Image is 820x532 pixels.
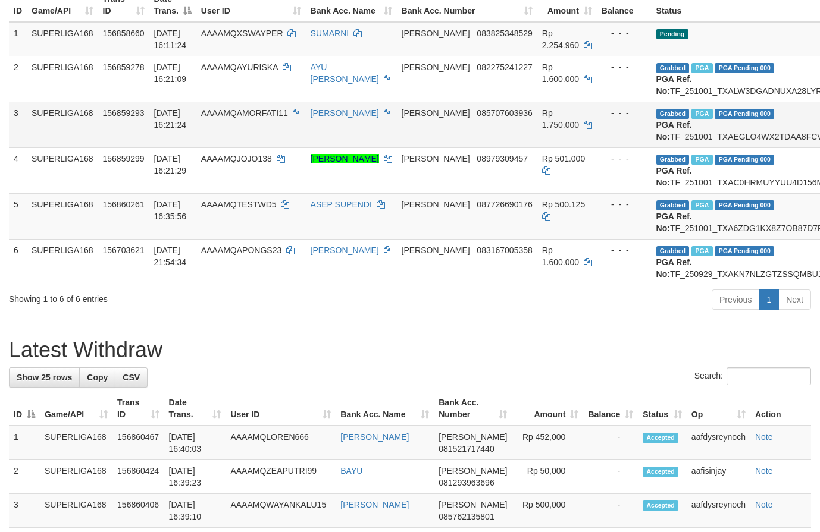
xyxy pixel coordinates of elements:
td: SUPERLIGA168 [27,193,98,239]
a: BAYU [340,466,362,476]
td: 6 [9,239,27,285]
span: Copy 081293963696 to clipboard [439,478,494,487]
span: Grabbed [656,63,690,73]
span: [PERSON_NAME] [439,432,507,442]
td: Rp 452,000 [512,426,583,460]
td: Rp 50,000 [512,460,583,494]
span: [DATE] 16:11:24 [154,29,187,50]
label: Search: [694,367,811,385]
td: SUPERLIGA168 [27,22,98,56]
td: - [583,426,638,460]
a: ASEP SUPENDI [311,200,372,209]
span: Marked by aafmaleo [691,200,712,210]
span: [PERSON_NAME] [402,154,470,163]
td: aafisinjay [687,460,750,494]
span: Copy 083167005358 to clipboard [477,245,532,255]
a: Note [755,466,773,476]
span: AAAAMQAPONGS23 [201,245,281,255]
span: Marked by aafheankoy [691,155,712,165]
span: [DATE] 16:21:24 [154,108,187,130]
td: SUPERLIGA168 [40,426,112,460]
span: Accepted [643,433,678,443]
th: ID: activate to sort column descending [9,392,40,426]
td: 2 [9,56,27,102]
th: Trans ID: activate to sort column ascending [112,392,164,426]
th: Op: activate to sort column ascending [687,392,750,426]
td: SUPERLIGA168 [27,56,98,102]
span: Copy 085762135801 to clipboard [439,512,494,521]
a: [PERSON_NAME] [311,245,379,255]
span: PGA Pending [715,63,774,73]
span: Copy 08979309457 to clipboard [477,154,528,163]
td: AAAAMQZEAPUTRI99 [226,460,336,494]
span: Copy 083825348529 to clipboard [477,29,532,38]
a: [PERSON_NAME] [311,154,379,163]
a: Previous [712,289,759,310]
span: PGA Pending [715,155,774,165]
td: SUPERLIGA168 [27,239,98,285]
div: Showing 1 to 6 of 6 entries [9,288,333,305]
span: PGA Pending [715,109,774,119]
span: Copy 085707603936 to clipboard [477,108,532,118]
span: AAAAMQAYURISKA [201,62,278,72]
span: AAAAMQXSWAYPER [201,29,283,38]
span: 156860261 [103,200,145,209]
span: Grabbed [656,246,690,256]
a: 1 [759,289,779,310]
span: Show 25 rows [17,373,72,382]
span: AAAAMQJOJO138 [201,154,272,163]
td: SUPERLIGA168 [27,147,98,193]
span: Rp 500.125 [542,200,585,209]
div: - - - [602,244,647,256]
span: 156859293 [103,108,145,118]
span: Rp 501.000 [542,154,585,163]
b: PGA Ref. No: [656,257,692,279]
td: [DATE] 16:40:03 [164,426,226,460]
b: PGA Ref. No: [656,166,692,187]
td: SUPERLIGA168 [27,102,98,147]
span: CSV [123,373,140,382]
a: Show 25 rows [9,367,80,388]
span: [PERSON_NAME] [402,29,470,38]
th: Bank Acc. Number: activate to sort column ascending [434,392,512,426]
td: 1 [9,22,27,56]
span: AAAAMQAMORFATI11 [201,108,288,118]
td: 2 [9,460,40,494]
span: Marked by aafchhiseyha [691,246,712,256]
td: aafdysreynoch [687,494,750,528]
span: Rp 2.254.960 [542,29,579,50]
span: 156859299 [103,154,145,163]
th: User ID: activate to sort column ascending [226,392,336,426]
th: Amount: activate to sort column ascending [512,392,583,426]
td: [DATE] 16:39:23 [164,460,226,494]
span: Rp 1.750.000 [542,108,579,130]
td: [DATE] 16:39:10 [164,494,226,528]
a: AYU [PERSON_NAME] [311,62,379,84]
a: SUMARNI [311,29,349,38]
span: [PERSON_NAME] [402,62,470,72]
td: - [583,494,638,528]
span: [DATE] 16:21:29 [154,154,187,175]
b: PGA Ref. No: [656,212,692,233]
td: 3 [9,494,40,528]
span: 156859278 [103,62,145,72]
span: Accepted [643,500,678,511]
div: - - - [602,61,647,73]
a: [PERSON_NAME] [340,432,409,442]
span: Grabbed [656,109,690,119]
a: [PERSON_NAME] [311,108,379,118]
input: Search: [727,367,811,385]
td: 1 [9,426,40,460]
div: - - - [602,27,647,39]
td: Rp 500,000 [512,494,583,528]
span: Rp 1.600.000 [542,62,579,84]
span: 156703621 [103,245,145,255]
a: [PERSON_NAME] [340,500,409,509]
span: AAAAMQTESTWD5 [201,200,277,209]
span: Rp 1.600.000 [542,245,579,267]
span: Accepted [643,467,678,477]
a: Note [755,432,773,442]
span: 156858660 [103,29,145,38]
a: Next [778,289,811,310]
a: Copy [79,367,115,388]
